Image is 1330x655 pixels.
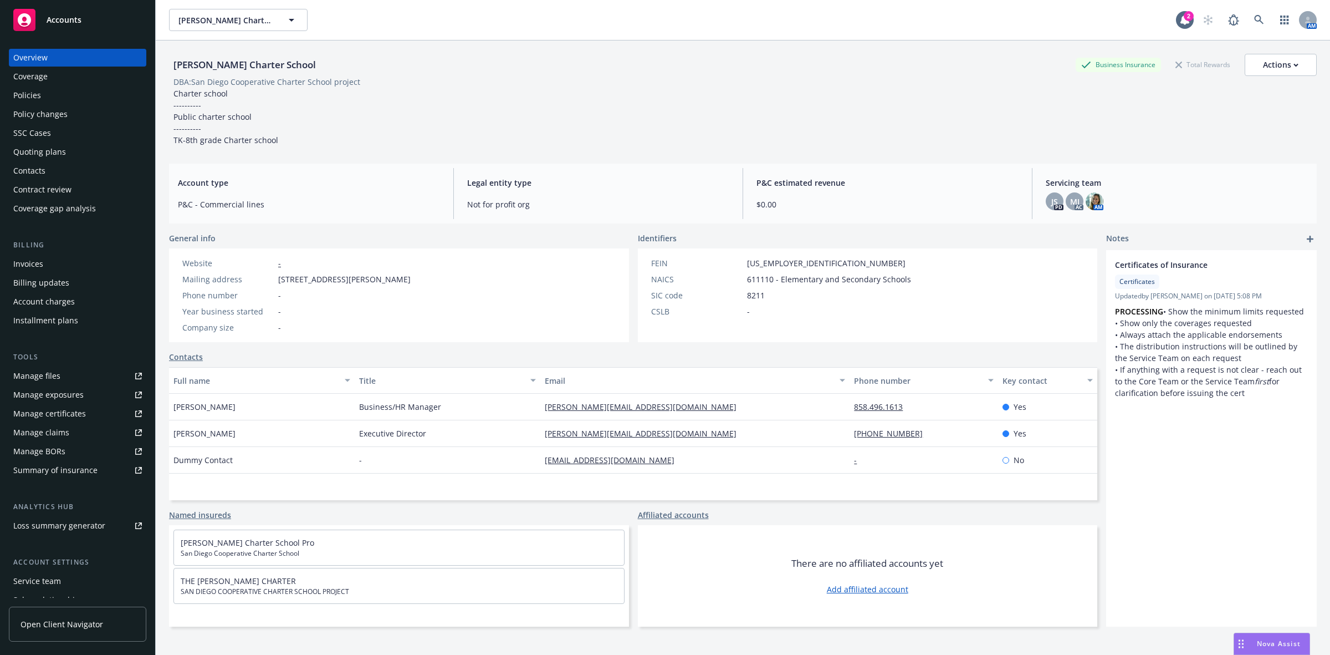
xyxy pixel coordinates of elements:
[1234,633,1248,654] div: Drag to move
[13,255,43,273] div: Invoices
[278,273,411,285] span: [STREET_ADDRESS][PERSON_NAME]
[9,162,146,180] a: Contacts
[1170,58,1236,72] div: Total Rewards
[1106,232,1129,246] span: Notes
[9,557,146,568] div: Account settings
[13,443,65,460] div: Manage BORs
[169,58,320,72] div: [PERSON_NAME] Charter School
[1106,250,1317,408] div: Certificates of InsuranceCertificatesUpdatedby [PERSON_NAME] on [DATE] 5:08 PMPROCESSING• Show th...
[9,501,146,512] div: Analytics hub
[13,517,105,535] div: Loss summary generator
[854,402,912,412] a: 858.496.1613
[1115,291,1308,301] span: Updated by [PERSON_NAME] on [DATE] 5:08 PM
[1076,58,1161,72] div: Business Insurance
[467,177,729,189] span: Legal entity type
[182,273,274,285] div: Mailing address
[9,4,146,35] a: Accounts
[651,306,743,317] div: CSLB
[278,306,281,317] span: -
[9,517,146,535] a: Loss summary generator
[9,49,146,67] a: Overview
[998,367,1097,394] button: Key contact
[1257,639,1301,648] span: Nova Assist
[169,9,308,31] button: [PERSON_NAME] Charter School
[169,367,355,394] button: Full name
[467,199,729,210] span: Not for profit org
[850,367,998,394] button: Phone number
[47,16,81,24] span: Accounts
[1115,306,1308,399] p: • Show the minimum limits requested • Show only the coverages requested • Always attach the appli...
[359,401,441,413] span: Business/HR Manager
[9,105,146,123] a: Policy changes
[545,455,683,465] a: [EMAIL_ADDRESS][DOMAIN_NAME]
[13,386,84,404] div: Manage exposures
[13,162,45,180] div: Contacts
[13,49,48,67] div: Overview
[854,428,932,439] a: [PHONE_NUMBER]
[854,375,981,387] div: Phone number
[13,143,66,161] div: Quoting plans
[169,351,203,363] a: Contacts
[651,257,743,269] div: FEIN
[747,257,906,269] span: [US_EMPLOYER_IDENTIFICATION_NUMBER]
[178,14,274,26] span: [PERSON_NAME] Charter School
[1046,177,1308,189] span: Servicing team
[13,124,51,142] div: SSC Cases
[182,290,274,301] div: Phone number
[359,454,362,466] span: -
[13,274,69,292] div: Billing updates
[9,200,146,217] a: Coverage gap analysis
[169,509,231,521] a: Named insureds
[9,68,146,85] a: Coverage
[638,509,709,521] a: Affiliated accounts
[854,455,866,465] a: -
[13,105,68,123] div: Policy changes
[1119,277,1155,287] span: Certificates
[1255,376,1269,387] em: first
[359,428,426,439] span: Executive Director
[9,572,146,590] a: Service team
[13,591,84,609] div: Sales relationships
[9,591,146,609] a: Sales relationships
[181,537,314,548] a: [PERSON_NAME] Charter School Pro
[9,443,146,460] a: Manage BORs
[1051,196,1058,207] span: JS
[9,87,146,104] a: Policies
[1115,306,1163,317] strong: PROCESSING
[1184,11,1194,21] div: 2
[1086,192,1103,210] img: photo
[13,367,60,385] div: Manage files
[181,576,296,586] a: THE [PERSON_NAME] CHARTER
[747,306,750,317] span: -
[9,386,146,404] a: Manage exposures
[359,375,524,387] div: Title
[181,587,617,597] span: SAN DIEGO COOPERATIVE CHARTER SCHOOL PROJECT
[13,200,96,217] div: Coverage gap analysis
[9,367,146,385] a: Manage files
[1014,428,1026,439] span: Yes
[9,312,146,329] a: Installment plans
[182,257,274,269] div: Website
[638,232,677,244] span: Identifiers
[1245,54,1317,76] button: Actions
[791,557,943,570] span: There are no affiliated accounts yet
[747,290,765,301] span: 8211
[181,549,617,558] span: San Diego Cooperative Charter School
[178,199,440,210] span: P&C - Commercial lines
[1197,9,1219,31] a: Start snowing
[13,312,78,329] div: Installment plans
[355,367,540,394] button: Title
[278,290,281,301] span: -
[9,293,146,311] a: Account charges
[545,402,745,412] a: [PERSON_NAME][EMAIL_ADDRESS][DOMAIN_NAME]
[9,352,146,363] div: Tools
[182,322,274,333] div: Company size
[1234,633,1310,655] button: Nova Assist
[173,401,236,413] span: [PERSON_NAME]
[1115,259,1279,271] span: Certificates of Insurance
[13,461,98,479] div: Summary of insurance
[1222,9,1245,31] a: Report a Bug
[9,274,146,292] a: Billing updates
[756,199,1019,210] span: $0.00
